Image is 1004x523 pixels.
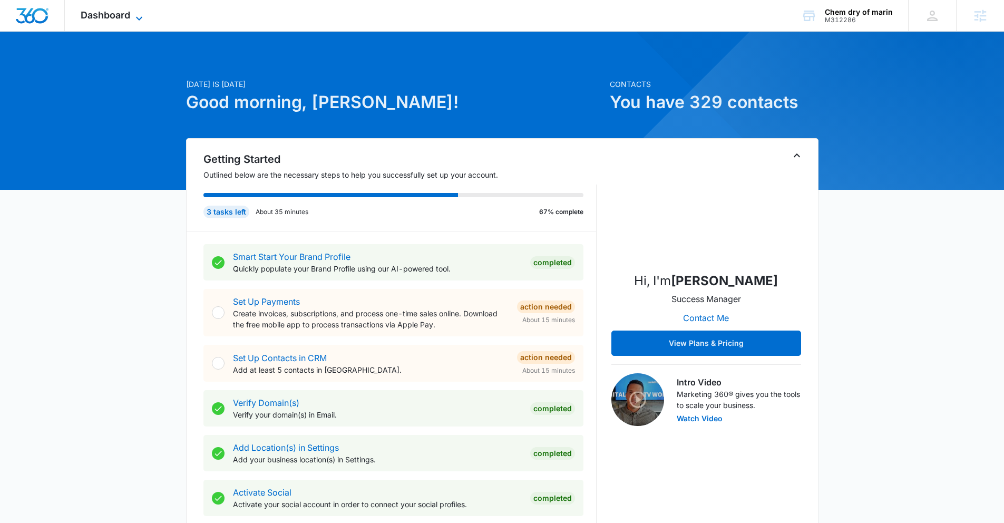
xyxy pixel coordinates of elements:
span: About 15 minutes [522,366,575,375]
img: Madison Ruff [654,158,759,263]
p: Contacts [610,79,818,90]
span: About 15 minutes [522,315,575,325]
button: Toggle Collapse [791,149,803,162]
p: Marketing 360® gives you the tools to scale your business. [677,389,801,411]
p: Success Manager [671,293,741,305]
h1: Good morning, [PERSON_NAME]! [186,90,603,115]
div: Completed [530,492,575,505]
p: Add at least 5 contacts in [GEOGRAPHIC_DATA]. [233,364,509,375]
a: Activate Social [233,487,291,498]
div: Completed [530,402,575,415]
p: Verify your domain(s) in Email. [233,409,522,420]
button: View Plans & Pricing [611,331,801,356]
a: Set Up Payments [233,296,300,307]
p: About 35 minutes [256,207,308,217]
div: Completed [530,256,575,269]
img: Intro Video [611,373,664,426]
a: Smart Start Your Brand Profile [233,251,350,262]
p: Create invoices, subscriptions, and process one-time sales online. Download the free mobile app t... [233,308,509,330]
strong: [PERSON_NAME] [671,273,778,288]
button: Watch Video [677,415,723,422]
h3: Intro Video [677,376,801,389]
h1: You have 329 contacts [610,90,818,115]
a: Set Up Contacts in CRM [233,353,327,363]
div: Action Needed [517,351,575,364]
p: Hi, I'm [634,272,778,290]
h2: Getting Started [203,151,597,167]
p: Activate your social account in order to connect your social profiles. [233,499,522,510]
div: account id [825,16,893,24]
p: 67% complete [539,207,583,217]
p: Outlined below are the necessary steps to help you successfully set up your account. [203,169,597,180]
div: Completed [530,447,575,460]
div: Action Needed [517,301,575,313]
span: Dashboard [81,9,130,21]
p: [DATE] is [DATE] [186,79,603,90]
p: Quickly populate your Brand Profile using our AI-powered tool. [233,263,522,274]
div: 3 tasks left [203,206,249,218]
p: Add your business location(s) in Settings. [233,454,522,465]
button: Contact Me [672,305,739,331]
a: Add Location(s) in Settings [233,442,339,453]
div: account name [825,8,893,16]
a: Verify Domain(s) [233,398,299,408]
